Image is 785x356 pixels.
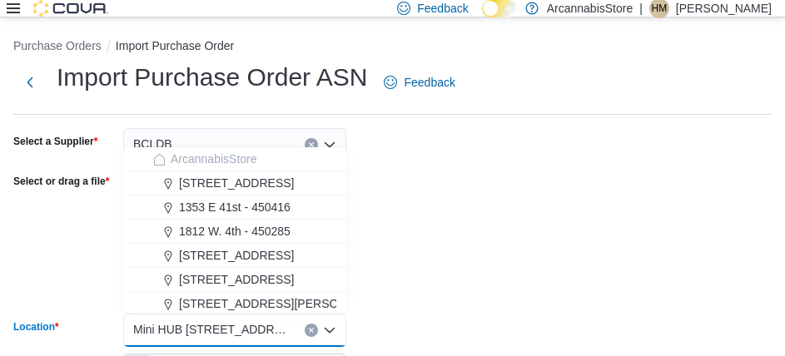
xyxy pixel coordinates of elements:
button: Next [13,66,47,99]
span: 1812 W. 4th - 450285 [179,223,291,240]
span: [STREET_ADDRESS][PERSON_NAME] [179,295,390,312]
a: Feedback [377,66,461,99]
span: Feedback [404,74,455,91]
button: 1353 E 41st - 450416 [123,195,346,220]
h1: Import Purchase Order ASN [57,61,367,94]
button: Open list of options [323,138,336,151]
span: [STREET_ADDRESS] [179,271,294,288]
label: Select or drag a file [13,175,109,188]
button: Import Purchase Order [116,39,234,52]
button: [STREET_ADDRESS] [123,268,346,292]
label: Select a Supplier [13,135,97,148]
button: [STREET_ADDRESS] [123,244,346,268]
button: [STREET_ADDRESS][PERSON_NAME] [123,292,346,316]
button: 1812 W. 4th - 450285 [123,220,346,244]
button: Clear input [305,324,318,337]
nav: An example of EuiBreadcrumbs [13,37,772,57]
span: [STREET_ADDRESS] [179,175,294,191]
span: 1353 E 41st - 450416 [179,199,291,215]
label: Location [13,320,59,334]
span: ArcannabisStore [171,151,257,167]
button: [STREET_ADDRESS] [123,171,346,195]
button: ArcannabisStore [123,147,346,171]
span: [STREET_ADDRESS] [179,247,294,264]
button: Close list of options [323,324,336,337]
span: Mini HUB [STREET_ADDRESS] [133,319,288,339]
span: Dark Mode [482,17,483,18]
button: Purchase Orders [13,39,102,52]
button: Clear input [305,138,318,151]
span: BCLDB [133,134,172,154]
